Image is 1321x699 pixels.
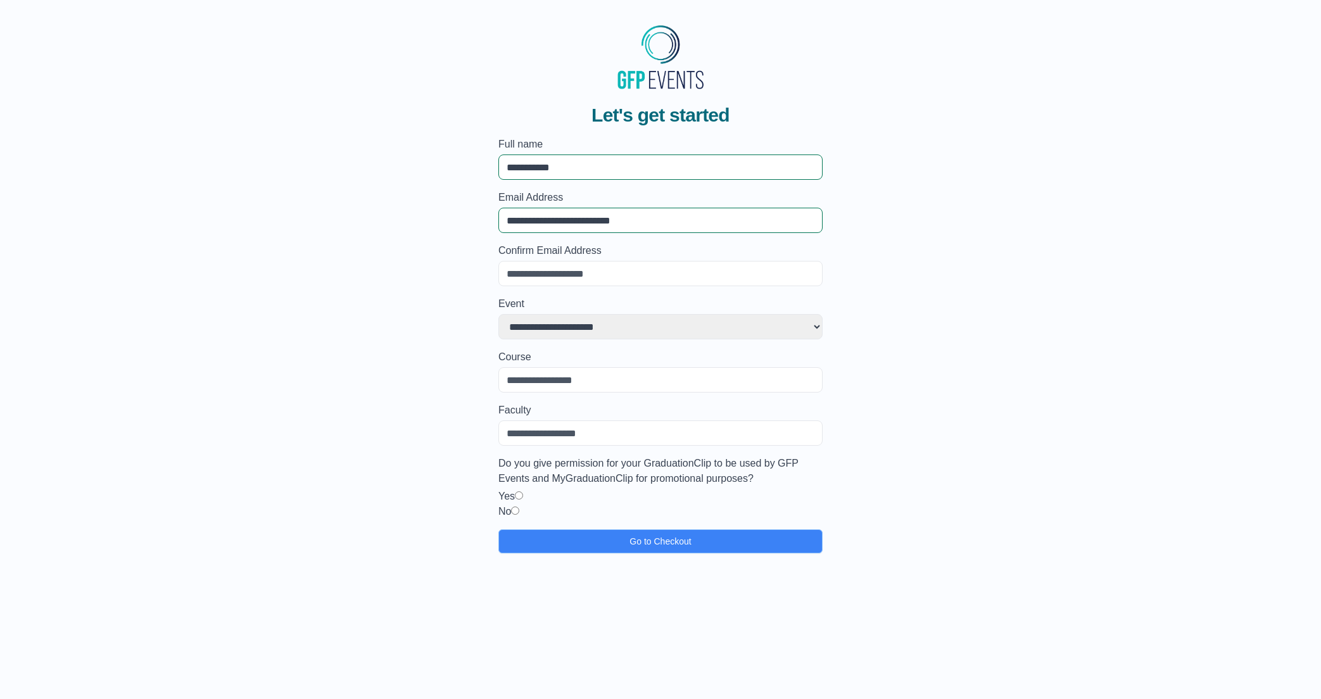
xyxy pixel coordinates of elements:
label: Course [498,349,823,365]
label: Email Address [498,190,823,205]
label: Do you give permission for your GraduationClip to be used by GFP Events and MyGraduationClip for ... [498,456,823,486]
label: No [498,506,511,517]
label: Full name [498,137,823,152]
span: Let's get started [591,104,730,127]
label: Yes [498,491,515,501]
img: MyGraduationClip [613,20,708,94]
label: Confirm Email Address [498,243,823,258]
button: Go to Checkout [498,529,823,553]
label: Faculty [498,403,823,418]
label: Event [498,296,823,312]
